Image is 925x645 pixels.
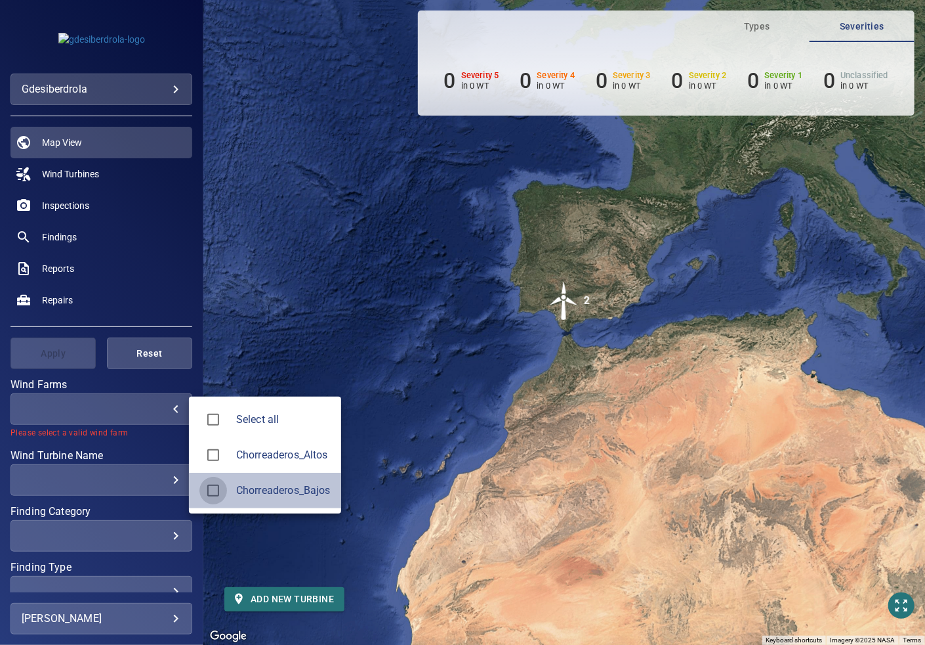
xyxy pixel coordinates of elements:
span: Chorreaderos_Bajos [199,477,227,504]
span: Chorreaderos_Bajos [236,483,331,499]
span: Chorreaderos_Altos [236,447,331,463]
span: Select all [236,412,331,428]
div: Wind Farms Chorreaderos_Altos [236,447,331,463]
div: Wind Farms Chorreaderos_Bajos [236,483,331,499]
span: Chorreaderos_Altos [199,441,227,469]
